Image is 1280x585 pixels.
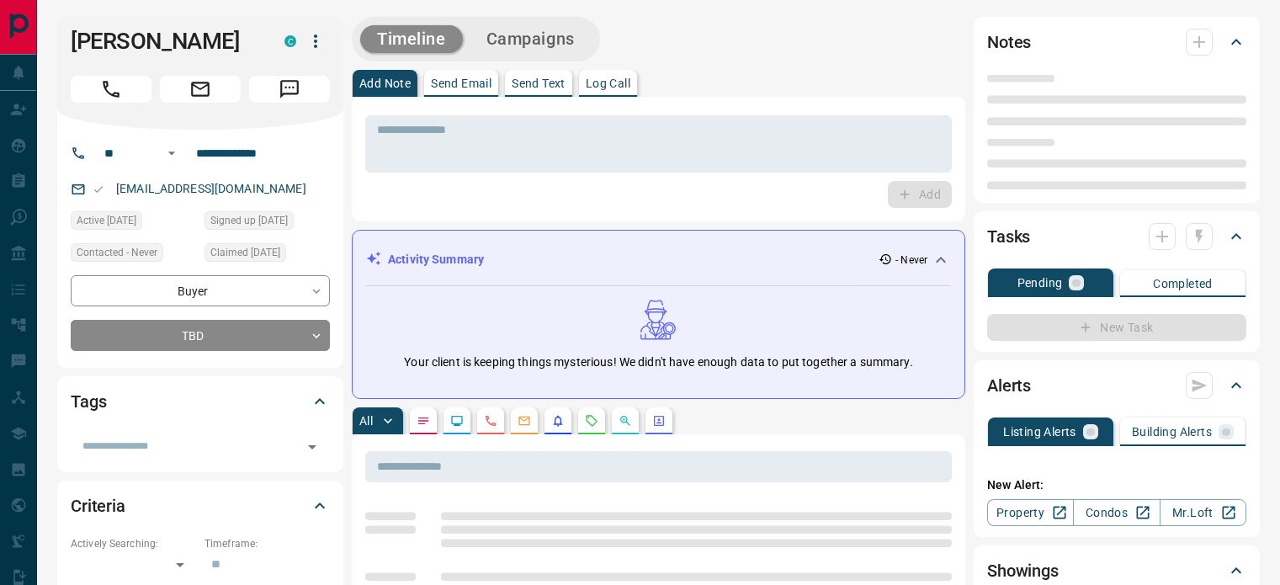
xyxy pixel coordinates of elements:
[71,28,259,55] h1: [PERSON_NAME]
[895,253,927,268] p: - Never
[470,25,592,53] button: Campaigns
[71,76,151,103] span: Call
[987,365,1246,406] div: Alerts
[619,414,632,428] svg: Opportunities
[404,354,912,371] p: Your client is keeping things mysterious! We didn't have enough data to put together a summary.
[1153,278,1213,290] p: Completed
[116,182,306,195] a: [EMAIL_ADDRESS][DOMAIN_NAME]
[71,275,330,306] div: Buyer
[300,435,324,459] button: Open
[77,244,157,261] span: Contacted - Never
[366,244,951,275] div: Activity Summary- Never
[71,536,196,551] p: Actively Searching:
[987,216,1246,257] div: Tasks
[71,492,125,519] h2: Criteria
[1003,426,1076,438] p: Listing Alerts
[987,557,1059,584] h2: Showings
[484,414,497,428] svg: Calls
[585,414,598,428] svg: Requests
[210,244,280,261] span: Claimed [DATE]
[987,499,1074,526] a: Property
[987,223,1030,250] h2: Tasks
[450,414,464,428] svg: Lead Browsing Activity
[417,414,430,428] svg: Notes
[1017,277,1063,289] p: Pending
[359,415,373,427] p: All
[360,25,463,53] button: Timeline
[359,77,411,89] p: Add Note
[249,76,330,103] span: Message
[1132,426,1212,438] p: Building Alerts
[71,320,330,351] div: TBD
[284,35,296,47] div: condos.ca
[160,76,241,103] span: Email
[204,536,330,551] p: Timeframe:
[1160,499,1246,526] a: Mr.Loft
[431,77,491,89] p: Send Email
[71,388,106,415] h2: Tags
[93,183,104,195] svg: Email Valid
[77,212,136,229] span: Active [DATE]
[162,143,182,163] button: Open
[204,211,330,235] div: Thu Dec 28 2023
[987,22,1246,62] div: Notes
[652,414,666,428] svg: Agent Actions
[71,211,196,235] div: Thu Mar 07 2024
[551,414,565,428] svg: Listing Alerts
[518,414,531,428] svg: Emails
[1073,499,1160,526] a: Condos
[987,372,1031,399] h2: Alerts
[987,29,1031,56] h2: Notes
[987,476,1246,494] p: New Alert:
[204,243,330,267] div: Thu Dec 28 2023
[388,251,484,269] p: Activity Summary
[512,77,566,89] p: Send Text
[210,212,288,229] span: Signed up [DATE]
[71,486,330,526] div: Criteria
[71,381,330,422] div: Tags
[586,77,630,89] p: Log Call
